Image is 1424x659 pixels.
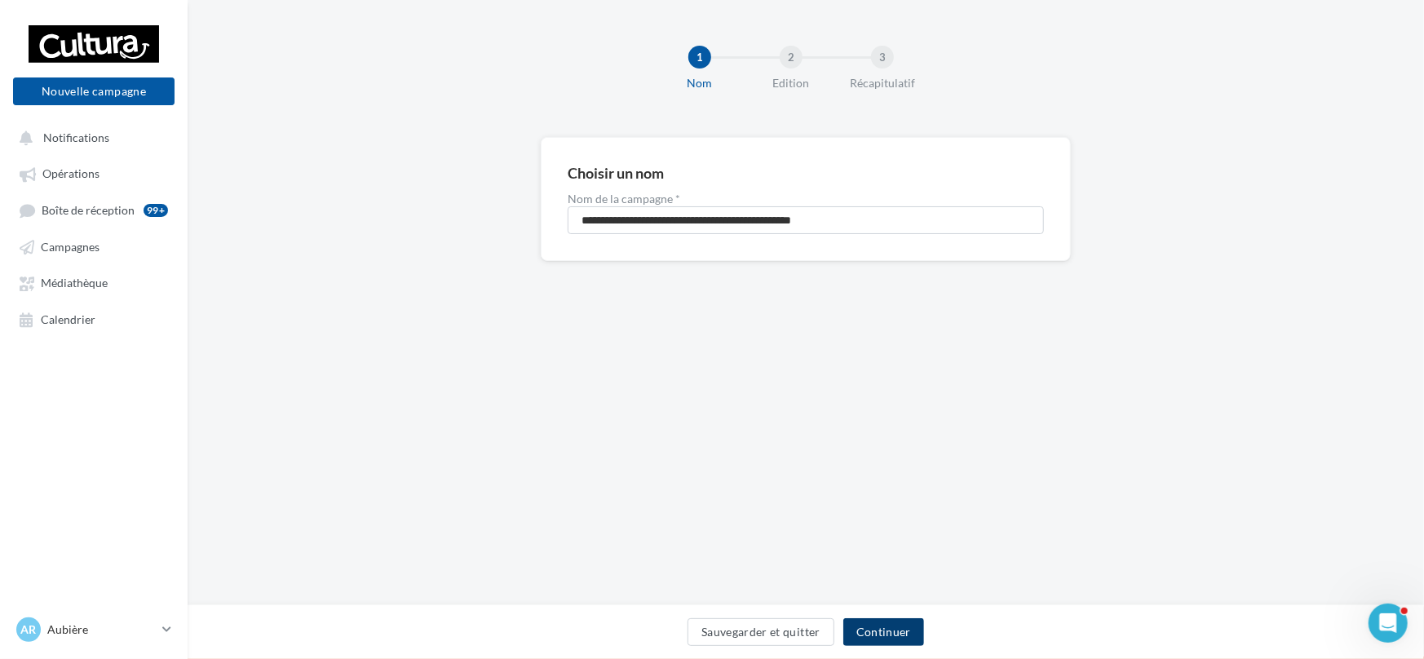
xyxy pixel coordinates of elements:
span: Campagnes [41,240,100,254]
a: Médiathèque [10,268,178,297]
div: Edition [739,75,843,91]
span: Ar [21,621,37,638]
a: Calendrier [10,304,178,334]
a: Ar Aubière [13,614,175,645]
span: Calendrier [41,312,95,326]
p: Aubière [47,621,156,638]
button: Nouvelle campagne [13,77,175,105]
div: Choisir un nom [568,166,664,180]
button: Notifications [10,122,171,152]
div: Récapitulatif [830,75,935,91]
a: Opérations [10,158,178,188]
div: Nom [648,75,752,91]
label: Nom de la campagne * [568,193,1044,205]
iframe: Intercom live chat [1369,604,1408,643]
div: 2 [780,46,803,69]
span: Boîte de réception [42,203,135,217]
div: 99+ [144,204,168,217]
button: Sauvegarder et quitter [688,618,834,646]
div: 3 [871,46,894,69]
span: Opérations [42,167,100,181]
a: Campagnes [10,232,178,261]
button: Continuer [843,618,924,646]
a: Boîte de réception99+ [10,195,178,225]
div: 1 [688,46,711,69]
span: Médiathèque [41,276,108,290]
span: Notifications [43,130,109,144]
